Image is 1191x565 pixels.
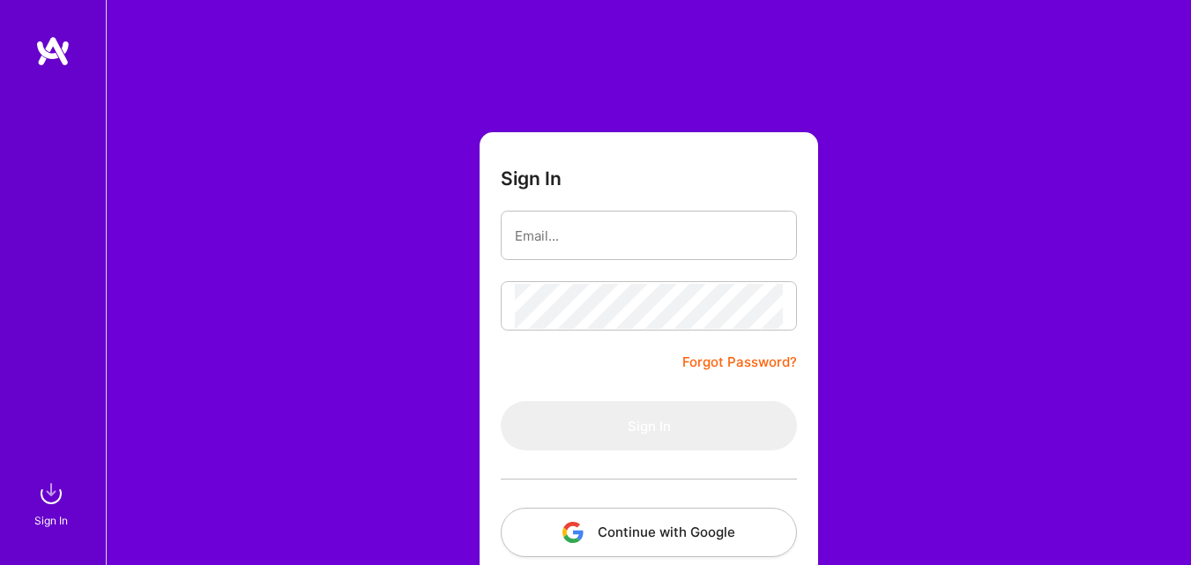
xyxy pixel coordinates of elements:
button: Continue with Google [501,508,797,557]
img: sign in [33,476,69,511]
input: Email... [515,213,783,258]
a: sign inSign In [37,476,69,530]
button: Sign In [501,401,797,450]
img: logo [35,35,71,67]
div: Sign In [34,511,68,530]
a: Forgot Password? [682,352,797,373]
h3: Sign In [501,167,562,190]
img: icon [562,522,584,543]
